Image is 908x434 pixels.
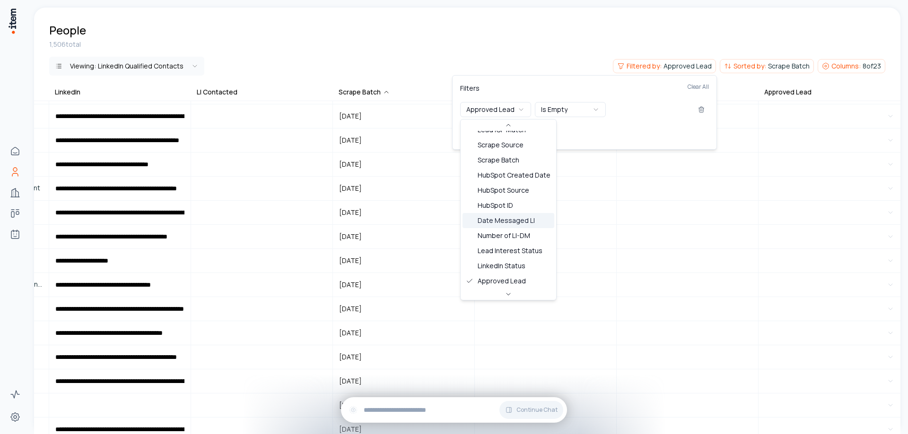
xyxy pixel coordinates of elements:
[460,125,709,142] button: Addanother filter
[478,231,530,240] span: Number of LI-DM
[478,186,529,195] span: HubSpot Source
[688,83,709,102] button: Clear All
[478,216,535,225] span: Date Messaged LI
[478,276,526,286] span: Approved Lead
[478,170,550,180] span: HubSpot Created Date
[478,140,524,150] span: Scrape Source
[478,261,525,271] span: LinkedIn Status
[460,83,480,94] p: Filters
[478,155,519,165] span: Scrape Batch
[478,246,542,255] span: Lead Interest Status
[478,201,513,210] span: HubSpot ID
